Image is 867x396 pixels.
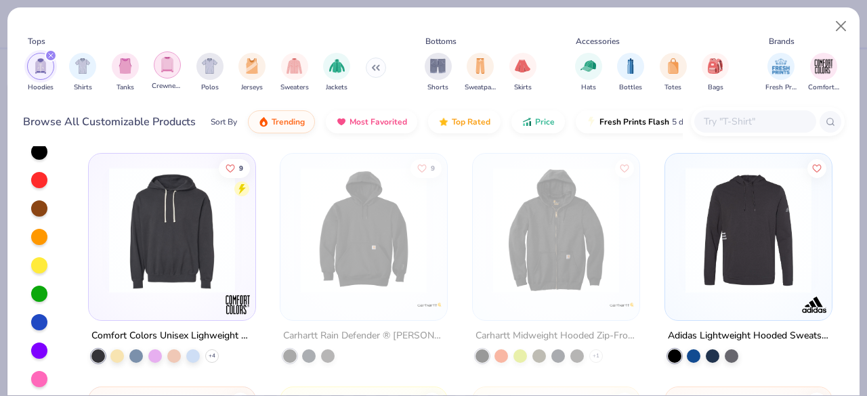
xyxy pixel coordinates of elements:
img: TopRated.gif [438,116,449,127]
button: filter button [465,53,496,93]
span: Hoodies [28,83,54,93]
img: Comfort Colors logo [224,291,251,318]
span: Top Rated [452,116,490,127]
img: trending.gif [258,116,269,127]
span: Sweatpants [465,83,496,93]
div: filter for Polos [196,53,224,93]
div: Bottoms [425,35,457,47]
button: Like [411,159,442,178]
span: Crewnecks [152,81,183,91]
div: Carhartt Midweight Hooded Zip-Front Sweatshirt [475,328,637,345]
img: Jerseys Image [245,58,259,74]
img: Polos Image [202,58,217,74]
span: Polos [201,83,219,93]
input: Try "T-Shirt" [702,114,807,129]
span: Bags [708,83,723,93]
div: filter for Shirts [69,53,96,93]
img: Adidas logo [801,291,828,318]
div: filter for Jerseys [238,53,266,93]
button: filter button [323,53,350,93]
div: filter for Hoodies [27,53,54,93]
img: Carhartt logo [608,291,635,318]
button: filter button [69,53,96,93]
img: Sweaters Image [287,58,302,74]
img: Tanks Image [118,58,133,74]
span: + 4 [209,352,215,360]
img: Comfort Colors Image [813,56,834,76]
button: filter button [808,53,839,93]
img: d3c68bfb-599f-402c-9e50-791cc0a0ccc8 [241,167,381,293]
span: Tanks [117,83,134,93]
img: Bottles Image [623,58,638,74]
div: filter for Sweaters [280,53,309,93]
div: Adidas Lightweight Hooded Sweatshirt [668,328,829,345]
img: flash.gif [586,116,597,127]
button: filter button [702,53,729,93]
div: filter for Comfort Colors [808,53,839,93]
div: Comfort Colors Unisex Lighweight Cotton Hooded Sweatshirt [91,328,253,345]
span: Most Favorited [350,116,407,127]
span: 5 day delivery [672,114,722,130]
span: 9 [431,165,436,172]
img: Hoodies Image [33,58,48,74]
button: Like [219,159,250,178]
img: Fresh Prints Image [771,56,791,76]
img: Jackets Image [329,58,345,74]
img: Shorts Image [430,58,446,74]
div: Brands [769,35,795,47]
div: filter for Totes [660,53,687,93]
img: Carhartt logo [416,291,443,318]
span: Hats [581,83,596,93]
div: filter for Crewnecks [152,51,183,91]
span: Skirts [514,83,532,93]
div: filter for Bags [702,53,729,93]
div: filter for Jackets [323,53,350,93]
button: Trending [248,110,315,133]
div: filter for Skirts [509,53,536,93]
button: filter button [27,53,54,93]
img: Skirts Image [515,58,530,74]
button: filter button [238,53,266,93]
img: Totes Image [666,58,681,74]
span: 9 [239,165,243,172]
button: filter button [765,53,797,93]
img: Crewnecks Image [160,57,175,72]
button: filter button [280,53,309,93]
button: filter button [425,53,452,93]
button: filter button [152,53,183,93]
button: filter button [660,53,687,93]
span: Trending [272,116,305,127]
span: Comfort Colors [808,83,839,93]
div: Tops [28,35,45,47]
span: Fresh Prints [765,83,797,93]
img: Sweatpants Image [473,58,488,74]
img: most_fav.gif [336,116,347,127]
img: abb0854d-eef3-403b-9699-f83e8f00028d [102,167,242,293]
div: filter for Bottles [617,53,644,93]
div: Browse All Customizable Products [23,114,196,130]
div: filter for Sweatpants [465,53,496,93]
span: Price [535,116,555,127]
div: Accessories [576,35,620,47]
span: Sweaters [280,83,309,93]
div: Sort By [211,116,237,128]
div: filter for Tanks [112,53,139,93]
button: Most Favorited [326,110,417,133]
button: filter button [196,53,224,93]
img: Shirts Image [75,58,91,74]
span: Totes [664,83,681,93]
img: 9a076824-f708-40ad-8100-ebea497fb9be [486,167,626,293]
span: Shorts [427,83,448,93]
button: filter button [575,53,602,93]
span: Bottles [619,83,642,93]
div: filter for Fresh Prints [765,53,797,93]
button: Like [615,159,634,178]
img: d4d58685-33cd-40b1-afb1-fe22c257fea0 [679,167,818,293]
span: Jackets [326,83,347,93]
span: Fresh Prints Flash [599,116,669,127]
button: Like [807,159,826,178]
div: filter for Hats [575,53,602,93]
div: filter for Shorts [425,53,452,93]
button: Close [828,14,854,39]
span: Shirts [74,83,92,93]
